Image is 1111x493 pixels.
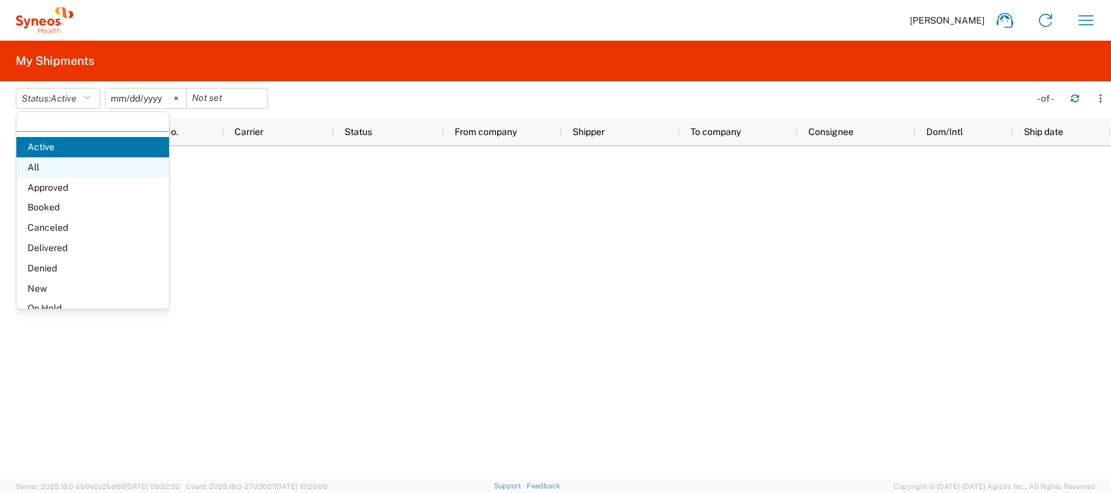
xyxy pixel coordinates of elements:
span: Status [345,127,372,137]
span: Canceled [16,218,169,238]
span: Client: 2025.18.0-27d3021 [186,483,328,490]
a: Support [494,482,527,490]
span: On Hold [16,298,169,319]
input: Not set [105,89,186,108]
span: [DATE] 10:20:09 [274,483,328,490]
span: All [16,157,169,178]
button: Status:Active [16,88,100,109]
div: - of - [1037,92,1060,104]
span: Copyright © [DATE]-[DATE] Agistix Inc., All Rights Reserved [894,481,1095,492]
input: Not set [187,89,267,108]
span: Consignee [808,127,854,137]
a: Feedback [527,482,560,490]
span: [DATE] 09:52:52 [125,483,180,490]
h2: My Shipments [16,53,94,69]
span: [PERSON_NAME] [910,14,985,26]
span: Server: 2025.18.0-bb0e0c2bd68 [16,483,180,490]
span: Active [16,137,169,157]
span: To company [690,127,741,137]
span: Dom/Intl [926,127,963,137]
span: Approved [16,178,169,198]
span: From company [455,127,517,137]
span: Active [50,93,77,104]
span: Ship date [1024,127,1063,137]
span: Carrier [235,127,263,137]
span: Shipper [573,127,605,137]
span: Booked [16,197,169,218]
span: Delivered [16,238,169,258]
span: Denied [16,258,169,279]
span: New [16,279,169,299]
